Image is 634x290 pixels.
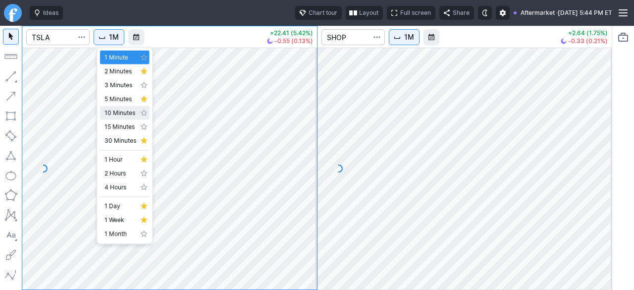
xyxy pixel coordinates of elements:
span: 1 Hour [105,155,136,165]
span: 1 Week [105,215,136,225]
span: 10 Minutes [105,108,136,118]
span: 15 Minutes [105,122,136,132]
span: 4 Hours [105,182,136,192]
span: 1 Day [105,201,136,211]
span: 3 Minutes [105,80,136,90]
span: 1 Minute [105,53,136,62]
span: 30 Minutes [105,136,136,146]
span: 2 Minutes [105,66,136,76]
span: 5 Minutes [105,94,136,104]
span: 1 Month [105,229,136,239]
span: 2 Hours [105,169,136,178]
